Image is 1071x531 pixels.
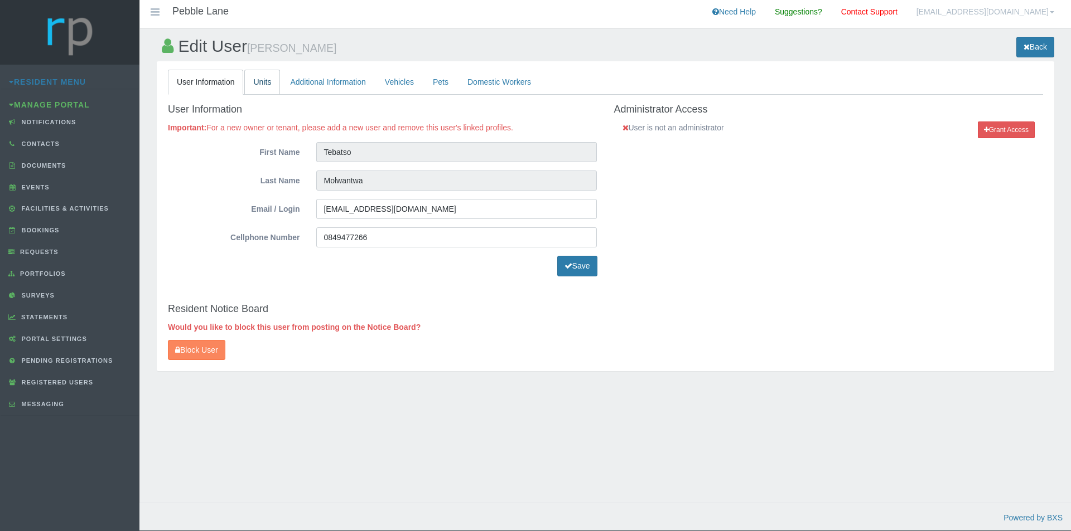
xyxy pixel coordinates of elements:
small: [PERSON_NAME] [247,42,336,54]
span: Pending Registrations [19,357,113,364]
button: Block User [168,340,225,361]
input: Last Name [316,170,597,191]
label: Cellphone Number [160,227,308,244]
span: Events [19,184,50,191]
a: Vehicles [376,70,423,95]
strong: Important: [168,123,206,132]
span: Documents [19,162,66,169]
h4: Administrator Access [614,104,1044,115]
span: Statements [18,314,67,320]
a: Units [244,70,280,95]
span: Registered Users [19,379,93,386]
a: Resident Menu [9,77,86,86]
a: Back [1016,37,1054,57]
a: Manage Portal [9,100,90,109]
span: Requests [17,249,59,255]
span: Portal Settings [19,335,87,342]
strong: Would you like to block this user from posting on the Notice Board? [168,323,421,332]
label: Last Name [160,170,308,187]
input: Email [316,199,597,219]
h4: User Information [168,104,597,115]
span: Surveys [19,292,55,299]
button: Grant Access [978,121,1035,138]
h4: Resident Notice Board [168,304,597,315]
div: User is not an administrator [614,121,829,134]
h4: Pebble Lane [172,6,229,17]
span: Bookings [19,227,60,233]
a: Pets [424,70,457,95]
a: User Information [168,70,243,95]
span: Portfolios [17,270,66,277]
span: Messaging [19,401,64,407]
span: Contacts [19,140,60,147]
span: Notifications [19,119,76,125]
input: First Name [316,142,597,162]
a: Powered by BXS [1004,513,1063,522]
span: Facilities & Activities [19,205,109,212]
a: Additional Information [281,70,374,95]
label: First Name [160,142,308,159]
a: Domestic Workers [459,70,540,95]
h2: Edit User [157,37,902,55]
input: Cellphone Number [316,227,597,247]
label: Email / Login [160,199,308,216]
button: Save [557,256,597,276]
div: For a new owner or tenant, please add a new user and remove this user's linked profiles. [160,121,606,134]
